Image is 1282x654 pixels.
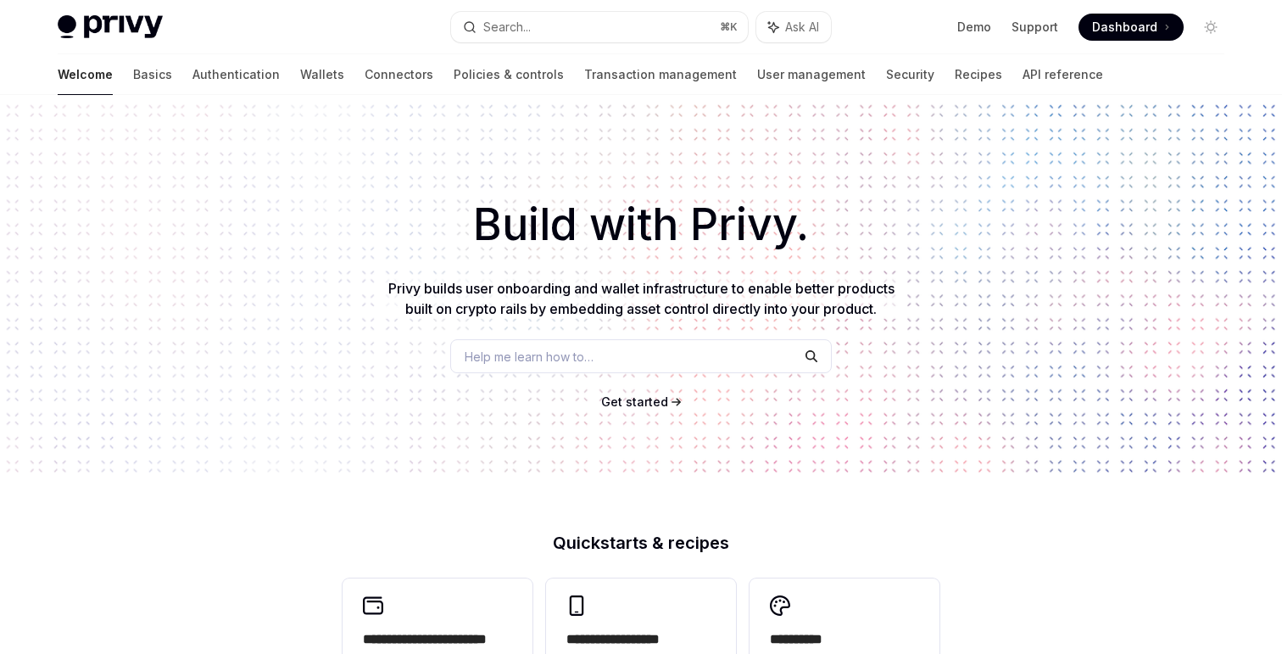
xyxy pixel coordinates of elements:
a: Authentication [192,54,280,95]
a: API reference [1023,54,1103,95]
img: light logo [58,15,163,39]
div: Search... [483,17,531,37]
span: ⌘ K [720,20,738,34]
h1: Build with Privy. [27,192,1255,258]
button: Ask AI [756,12,831,42]
span: Help me learn how to… [465,348,594,366]
a: Policies & controls [454,54,564,95]
a: Dashboard [1079,14,1184,41]
a: Transaction management [584,54,737,95]
a: Get started [601,394,668,411]
a: Recipes [955,54,1002,95]
span: Ask AI [785,19,819,36]
a: Basics [133,54,172,95]
button: Search...⌘K [451,12,748,42]
a: Wallets [300,54,344,95]
a: Support [1012,19,1058,36]
a: Connectors [365,54,433,95]
span: Dashboard [1092,19,1157,36]
a: Welcome [58,54,113,95]
a: Demo [957,19,991,36]
span: Get started [601,394,668,409]
a: User management [757,54,866,95]
h2: Quickstarts & recipes [343,534,939,551]
span: Privy builds user onboarding and wallet infrastructure to enable better products built on crypto ... [388,280,895,317]
a: Security [886,54,934,95]
button: Toggle dark mode [1197,14,1224,41]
